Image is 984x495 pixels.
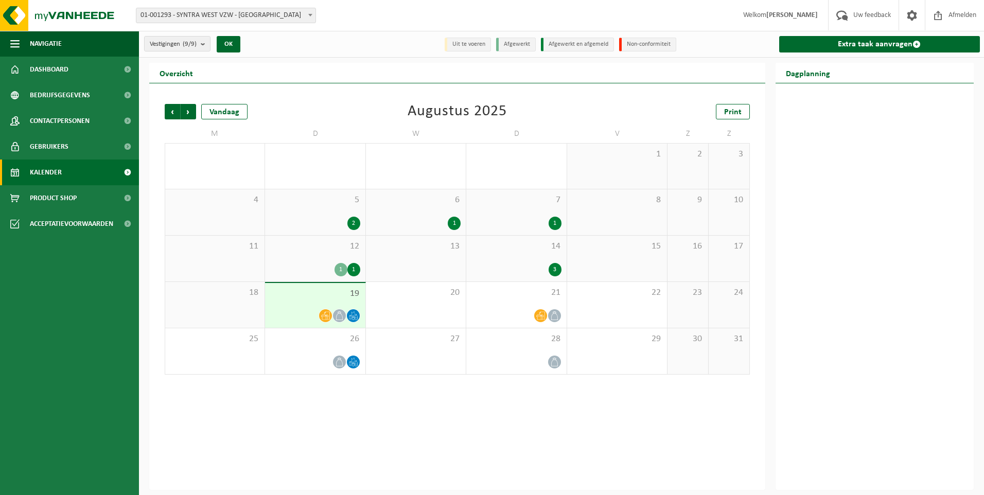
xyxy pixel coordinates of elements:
span: 21 [471,287,561,298]
div: Vandaag [201,104,248,119]
td: D [466,125,567,143]
span: Navigatie [30,31,62,57]
a: Extra taak aanvragen [779,36,980,52]
span: Bedrijfsgegevens [30,82,90,108]
span: 19 [270,288,360,299]
div: Augustus 2025 [408,104,507,119]
span: 25 [170,333,259,345]
div: 1 [347,263,360,276]
span: 26 [270,333,360,345]
span: Vorige [165,104,180,119]
div: 1 [549,217,561,230]
span: Volgende [181,104,196,119]
td: D [265,125,365,143]
span: 30 [673,333,703,345]
span: 28 [471,333,561,345]
button: Vestigingen(9/9) [144,36,210,51]
span: 9 [673,195,703,206]
span: 1 [572,149,662,160]
span: Vestigingen [150,37,197,52]
span: Gebruikers [30,134,68,160]
span: Print [724,108,742,116]
div: 1 [448,217,461,230]
span: 20 [371,287,461,298]
a: Print [716,104,750,119]
span: 8 [572,195,662,206]
td: Z [709,125,750,143]
span: 14 [471,241,561,252]
span: 24 [714,287,744,298]
div: 2 [347,217,360,230]
li: Uit te voeren [445,38,491,51]
span: Product Shop [30,185,77,211]
td: M [165,125,265,143]
span: 2 [673,149,703,160]
span: 4 [170,195,259,206]
span: 01-001293 - SYNTRA WEST VZW - SINT-MICHIELS [136,8,315,23]
count: (9/9) [183,41,197,47]
span: 7 [471,195,561,206]
span: 22 [572,287,662,298]
span: 29 [572,333,662,345]
span: 23 [673,287,703,298]
span: 10 [714,195,744,206]
li: Afgewerkt [496,38,536,51]
span: 12 [270,241,360,252]
h2: Overzicht [149,63,203,83]
span: Contactpersonen [30,108,90,134]
h2: Dagplanning [776,63,840,83]
span: 15 [572,241,662,252]
li: Non-conformiteit [619,38,676,51]
li: Afgewerkt en afgemeld [541,38,614,51]
span: 18 [170,287,259,298]
span: 13 [371,241,461,252]
div: 3 [549,263,561,276]
strong: [PERSON_NAME] [766,11,818,19]
button: OK [217,36,240,52]
span: 11 [170,241,259,252]
span: Dashboard [30,57,68,82]
span: 17 [714,241,744,252]
span: 31 [714,333,744,345]
td: W [366,125,466,143]
span: 5 [270,195,360,206]
td: Z [667,125,709,143]
span: Acceptatievoorwaarden [30,211,113,237]
span: 16 [673,241,703,252]
div: 1 [335,263,347,276]
span: 3 [714,149,744,160]
span: 6 [371,195,461,206]
td: V [567,125,667,143]
span: 27 [371,333,461,345]
span: Kalender [30,160,62,185]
